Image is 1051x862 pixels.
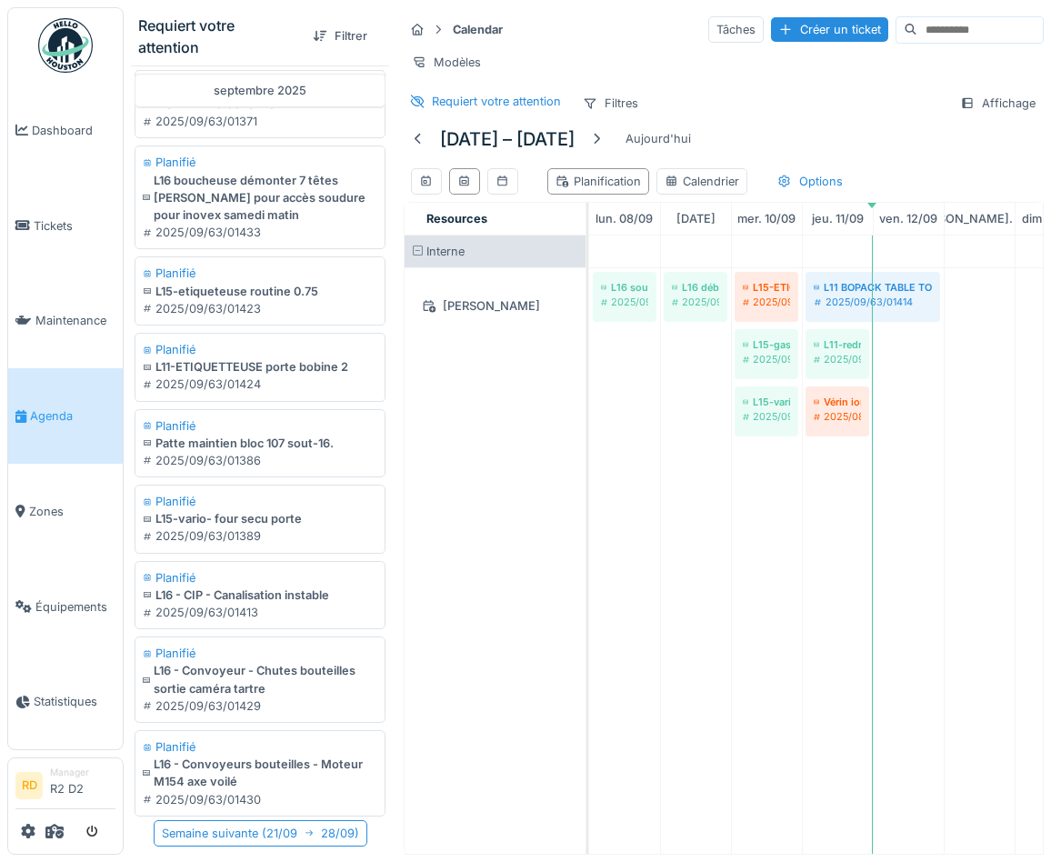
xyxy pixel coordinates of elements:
span: Resources [426,212,487,226]
div: 2025/09/63/01387 [743,352,790,366]
div: L16 - Convoyeur - Chutes bouteilles sortie caméra tartre [143,662,377,697]
div: Tâches [708,16,764,43]
div: 2025/09/63/01371 [143,113,377,130]
a: 9 septembre 2025 [672,206,720,231]
a: Statistiques [8,655,123,750]
div: Planifié [143,265,377,282]
div: Planifié [143,154,377,171]
a: 8 septembre 2025 [591,206,657,231]
div: Aujourd'hui [618,126,698,151]
div: 2025/09/63/01413 [143,604,377,621]
a: Zones [8,464,123,559]
div: Planifié [143,738,377,756]
div: 2025/09/63/01429 [143,697,377,715]
div: 2025/09/63/01433 [143,224,377,241]
div: L16 - Convoyeurs bouteilles - Moteur M154 axe voilé [143,756,377,790]
div: Requiert votre attention [432,93,561,110]
a: 12 septembre 2025 [875,206,942,231]
span: Interne [426,245,465,258]
div: L16 - CIP - Canalisation instable [143,586,377,604]
div: 2025/09/63/01385 [601,295,648,309]
div: Filtres [575,90,646,116]
span: Dashboard [32,122,115,139]
div: Planification [556,173,641,190]
a: 11 septembre 2025 [807,206,868,231]
div: Planifié [143,569,377,586]
div: Planifié [143,417,377,435]
a: RD ManagerR2 D2 [15,766,115,809]
div: 2025/09/63/01414 [814,295,932,309]
div: 2025/09/63/01404 [743,409,790,424]
div: 2025/09/63/01423 [143,300,377,317]
div: L15-gasner Etoile [743,337,790,352]
div: L11 BOPACK TABLE TOURNANTE [814,280,932,295]
li: R2 D2 [50,766,115,805]
div: 2025/08/63/01219 [814,409,861,424]
div: L15-variopac l 15 courroies [743,395,790,409]
a: Dashboard [8,83,123,178]
div: Créer un ticket [771,17,888,42]
div: 2025/09/63/01401 [743,295,790,309]
span: Statistiques [34,693,115,710]
div: 2025/09/63/01389 [143,527,377,545]
div: Planifié [143,341,377,358]
div: [PERSON_NAME] [415,295,575,317]
div: Modèles [404,49,489,75]
div: Planifié [143,493,377,510]
div: Options [769,168,851,195]
div: L16 soutireuse changer robinet 101 et 80 [601,280,648,295]
div: 2025/09/63/01418 [814,352,861,366]
div: septembre 2025 [135,74,385,107]
h5: [DATE] – [DATE] [440,128,575,150]
div: 2025/09/63/01424 [143,376,377,393]
a: 10 septembre 2025 [733,206,800,231]
div: Filtrer [305,24,375,48]
a: Agenda [8,368,123,464]
div: Vérin ioniseur 15 [814,395,861,409]
div: 2025/09/63/01430 [143,791,377,808]
div: L16 déballeuse a remettre en ordre [672,280,719,295]
a: Maintenance [8,274,123,369]
div: Manager [50,766,115,779]
span: Agenda [30,407,115,425]
span: Équipements [35,598,115,616]
img: Badge_color-CXgf-gQk.svg [38,18,93,73]
span: Zones [29,503,115,520]
div: Affichage [952,90,1044,116]
div: Planifié [143,645,377,662]
a: 13 septembre 2025 [907,206,1051,231]
div: 2025/09/63/01395 [672,295,719,309]
div: L11-ETIQUETTEUSE porte bobine 2 [143,358,377,376]
a: Tickets [8,178,123,274]
div: L15-ETIQUETEUSE PORTE BOBINE [743,280,790,295]
div: L15-etiqueteuse routine 0.75 [143,283,377,300]
a: Équipements [8,559,123,655]
li: RD [15,772,43,799]
span: Tickets [34,217,115,235]
div: L15-vario- four secu porte [143,510,377,527]
div: Calendrier [665,173,739,190]
div: L11-redresseur preforme [814,337,861,352]
strong: Calendar [445,21,510,38]
div: Patte maintien bloc 107 sout-16. [143,435,377,452]
span: Maintenance [35,312,115,329]
div: Requiert votre attention [138,15,298,58]
div: 2025/09/63/01386 [143,452,377,469]
div: Semaine suivante ( 21/09 28/09 ) [154,820,367,847]
div: L16 boucheuse démonter 7 têtes [PERSON_NAME] pour accès soudure pour inovex samedi matin [143,172,377,225]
